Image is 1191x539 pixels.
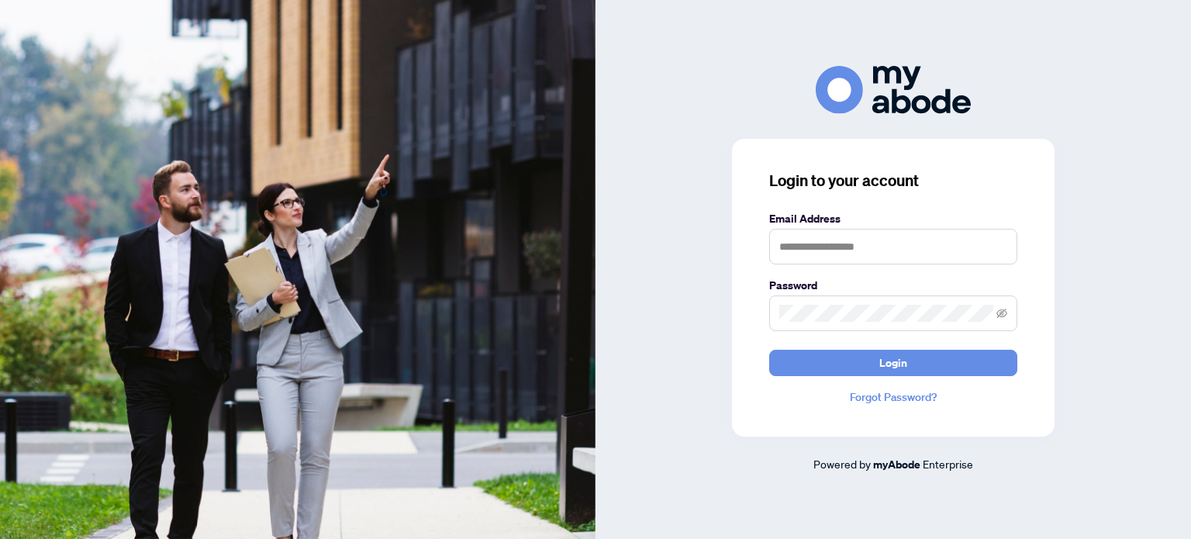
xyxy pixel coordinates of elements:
[923,457,973,471] span: Enterprise
[769,210,1017,227] label: Email Address
[996,308,1007,319] span: eye-invisible
[879,351,907,375] span: Login
[769,170,1017,192] h3: Login to your account
[769,350,1017,376] button: Login
[769,389,1017,406] a: Forgot Password?
[769,277,1017,294] label: Password
[813,457,871,471] span: Powered by
[816,66,971,113] img: ma-logo
[873,456,920,473] a: myAbode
